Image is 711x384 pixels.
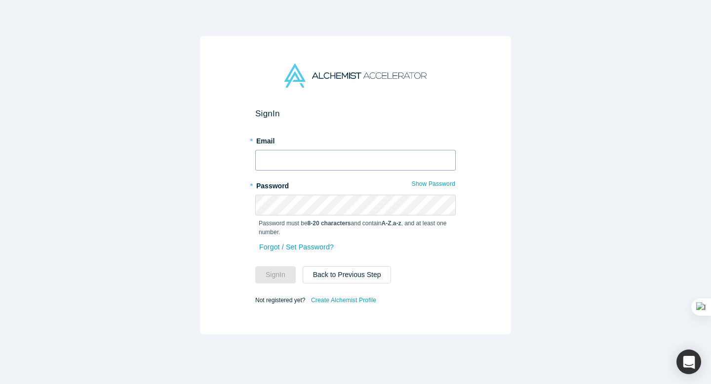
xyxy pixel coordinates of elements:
[259,239,334,256] a: Forgot / Set Password?
[255,297,305,304] span: Not registered yet?
[411,177,456,190] button: Show Password
[284,64,427,88] img: Alchemist Accelerator Logo
[255,266,296,283] button: SignIn
[393,220,401,227] strong: a-z
[311,294,377,307] a: Create Alchemist Profile
[255,177,456,191] label: Password
[382,220,392,227] strong: A-Z
[308,220,351,227] strong: 8-20 characters
[255,108,456,119] h2: Sign In
[259,219,452,237] p: Password must be and contain , , and at least one number.
[255,133,456,146] label: Email
[303,266,392,283] button: Back to Previous Step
